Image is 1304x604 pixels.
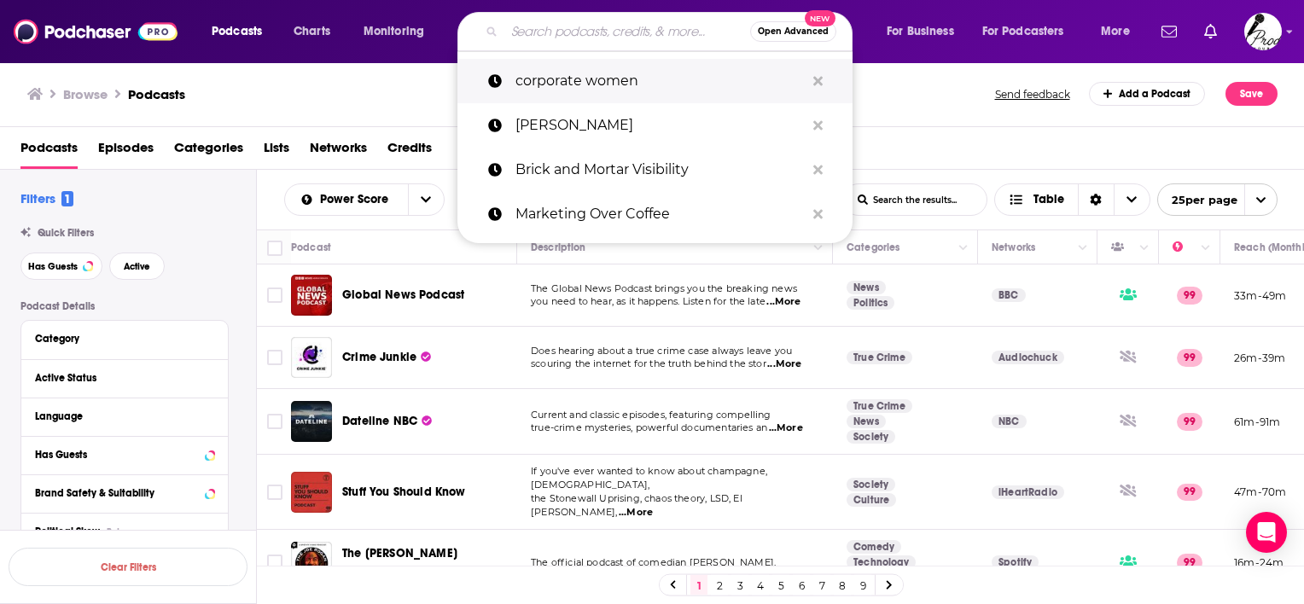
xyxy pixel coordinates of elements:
a: Charts [282,18,341,45]
a: Crime Junkie [342,349,431,366]
button: Choose View [994,183,1150,216]
span: Dateline NBC [342,414,417,428]
input: Search podcasts, credits, & more... [504,18,750,45]
button: open menu [1157,183,1278,216]
a: 6 [793,575,810,595]
button: open menu [408,184,444,215]
span: Political Skew [35,526,100,537]
button: Language [35,405,214,427]
span: you need to hear, as it happens. Listen for the late [531,295,766,307]
span: Toggle select row [267,485,282,500]
p: 16m-24m [1234,555,1284,570]
span: scouring the internet for the truth behind the stor [531,357,766,369]
button: open menu [285,194,408,206]
button: Column Actions [1196,238,1216,258]
button: Active Status [35,367,214,388]
span: 25 per page [1158,187,1237,213]
span: For Podcasters [982,20,1064,44]
div: Category [35,333,203,345]
a: 2 [711,575,728,595]
span: Table [1033,194,1064,206]
span: Current and classic episodes, featuring compelling [531,409,771,421]
span: The official podcast of comedian [PERSON_NAME]. [531,556,776,568]
span: Toggle select row [267,287,282,303]
span: Global News Podcast [342,287,464,302]
button: Column Actions [808,238,829,258]
a: Stuff You Should Know [291,472,332,513]
button: Has Guests [20,253,102,280]
span: The [PERSON_NAME] Experience [342,546,457,578]
span: Podcasts [212,20,262,44]
div: Power Score [1173,237,1196,258]
span: Crime Junkie [342,350,416,364]
a: Marketing Over Coffee [457,192,853,236]
div: Has Guests [35,449,200,461]
a: Credits [387,134,432,169]
h2: Choose List sort [284,183,445,216]
a: 4 [752,575,769,595]
a: Lists [264,134,289,169]
span: Power Score [320,194,394,206]
div: Networks [992,237,1035,258]
p: 33m-49m [1234,288,1286,303]
span: Toggle select row [267,350,282,365]
a: Show notifications dropdown [1155,17,1184,46]
button: Column Actions [1134,238,1155,258]
a: 1 [690,575,707,595]
span: ...More [766,295,800,309]
a: [PERSON_NAME] [457,103,853,148]
a: Brand Safety & Suitability [35,482,214,503]
span: ...More [767,357,801,371]
a: Audiochuck [992,351,1064,364]
a: 9 [854,575,871,595]
p: Brick and Mortar Visibility [515,148,805,192]
a: Dateline NBC [291,401,332,442]
a: Podcasts [128,86,185,102]
a: Add a Podcast [1089,82,1206,106]
span: If you've ever wanted to know about champagne, [DEMOGRAPHIC_DATA], [531,465,767,491]
img: Crime Junkie [291,337,332,378]
p: Marketing Over Coffee [515,192,805,236]
a: Podcasts [20,134,78,169]
span: Networks [310,134,367,169]
button: open menu [1089,18,1151,45]
span: New [805,10,835,26]
a: Society [847,430,895,444]
a: Episodes [98,134,154,169]
a: iHeartRadio [992,485,1064,499]
div: Sort Direction [1078,184,1114,215]
p: 99 [1177,484,1202,501]
span: Stuff You Should Know [342,485,466,499]
a: Global News Podcast [291,275,332,316]
p: Jamie Kern Lima [515,103,805,148]
a: Categories [174,134,243,169]
a: Comedy [847,540,901,554]
a: The [PERSON_NAME] Experience [342,545,511,579]
p: 47m-70m [1234,485,1286,499]
button: Active [109,253,165,280]
button: Clear Filters [9,548,247,586]
a: Podchaser - Follow, Share and Rate Podcasts [14,15,178,48]
span: ...More [619,506,653,520]
p: corporate women [515,59,805,103]
p: 99 [1177,349,1202,366]
button: Show profile menu [1244,13,1282,50]
img: The Joe Rogan Experience [291,542,332,583]
div: Active Status [35,372,203,384]
span: Has Guests [28,262,78,271]
h2: Filters [20,190,73,206]
div: Language [35,410,203,422]
button: Category [35,328,214,349]
a: Politics [847,296,894,310]
a: True Crime [847,399,912,413]
button: open menu [200,18,284,45]
a: Technology [847,555,916,569]
span: 1 [61,191,73,206]
button: Political SkewBeta [35,520,214,542]
p: 99 [1177,554,1202,571]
